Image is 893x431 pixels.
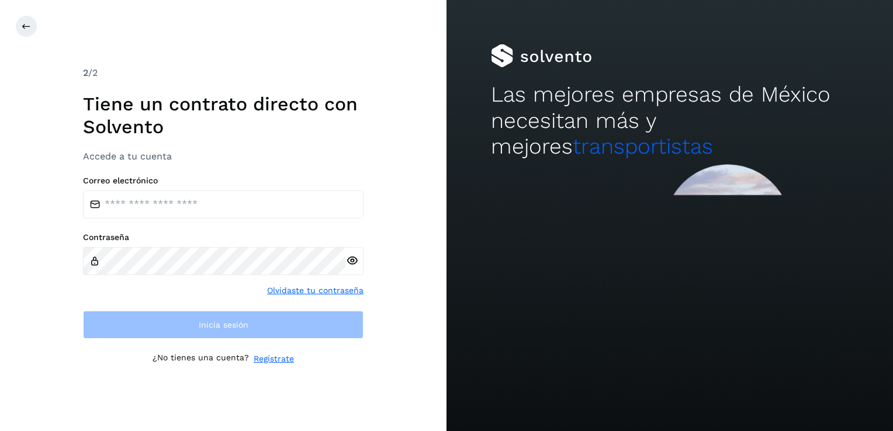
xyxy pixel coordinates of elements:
p: ¿No tienes una cuenta? [153,353,249,365]
label: Contraseña [83,232,364,242]
a: Regístrate [254,353,294,365]
span: transportistas [573,134,713,159]
label: Correo electrónico [83,176,364,186]
span: 2 [83,67,88,78]
button: Inicia sesión [83,311,364,339]
div: /2 [83,66,364,80]
a: Olvidaste tu contraseña [267,284,364,297]
h3: Accede a tu cuenta [83,151,364,162]
span: Inicia sesión [199,321,248,329]
h1: Tiene un contrato directo con Solvento [83,93,364,138]
h2: Las mejores empresas de México necesitan más y mejores [491,82,848,159]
